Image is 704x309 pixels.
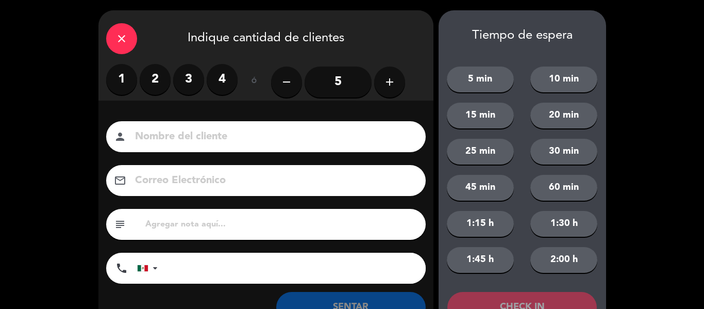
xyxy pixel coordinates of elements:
input: Nombre del cliente [134,128,412,146]
i: add [383,76,396,88]
i: email [114,174,126,187]
button: 2:00 h [530,247,597,273]
button: add [374,67,405,97]
button: 25 min [447,139,514,165]
button: 15 min [447,103,514,128]
button: 5 min [447,67,514,92]
input: Agregar nota aquí... [144,217,418,232]
i: remove [280,76,293,88]
div: Indique cantidad de clientes [98,10,433,64]
i: close [115,32,128,45]
i: subject [114,218,126,231]
button: 1:45 h [447,247,514,273]
button: 1:30 h [530,211,597,237]
button: 1:15 h [447,211,514,237]
button: 10 min [530,67,597,92]
label: 1 [106,64,137,95]
button: 60 min [530,175,597,201]
button: remove [271,67,302,97]
input: Correo Electrónico [134,172,412,190]
i: person [114,131,126,143]
button: 30 min [530,139,597,165]
label: 2 [140,64,171,95]
button: 45 min [447,175,514,201]
div: ó [238,64,271,100]
label: 4 [207,64,238,95]
button: 20 min [530,103,597,128]
label: 3 [173,64,204,95]
div: Tiempo de espera [439,28,606,43]
div: Mexico (México): +52 [138,253,161,283]
i: phone [115,262,128,274]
